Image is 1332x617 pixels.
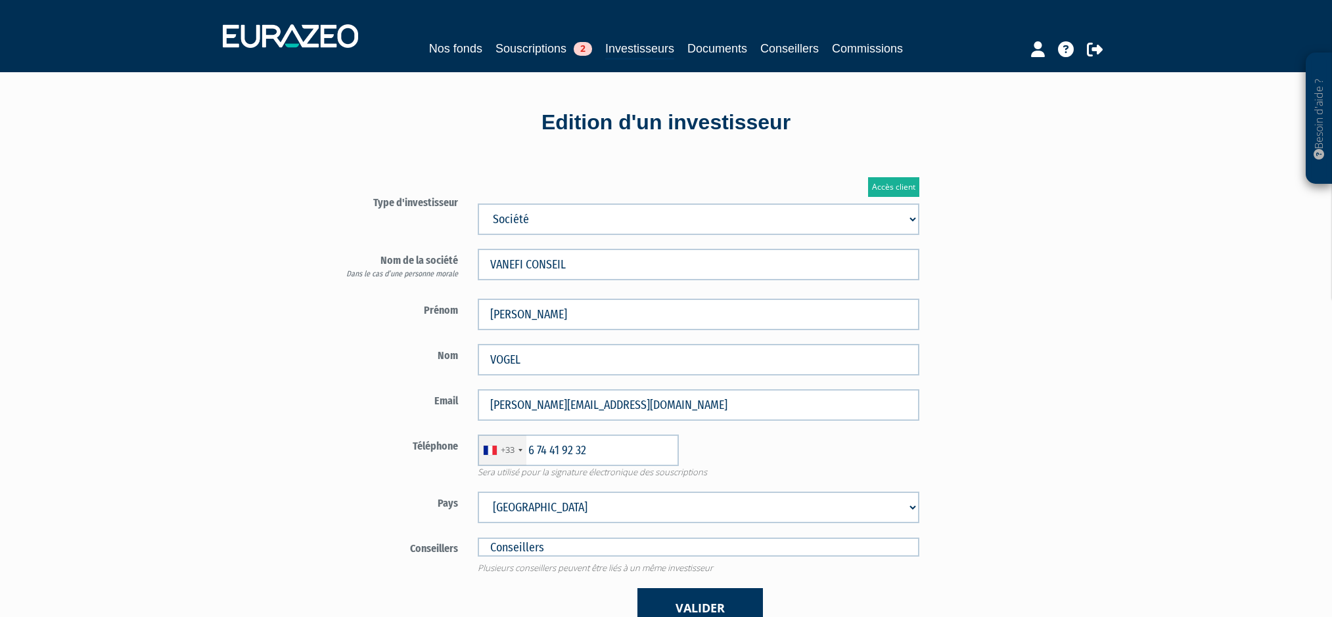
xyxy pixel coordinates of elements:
a: Nos fonds [429,39,482,58]
span: 2 [574,42,592,56]
a: Documents [687,39,747,58]
label: Téléphone [315,435,469,454]
span: Plusieurs conseillers peuvent être liés à un même investisseur [468,562,929,574]
label: Type d'investisseur [315,191,469,211]
a: Investisseurs [605,39,674,60]
div: France: +33 [478,435,526,465]
div: Edition d'un investisseur [292,108,1041,138]
span: Sera utilisé pour la signature électronique des souscriptions [468,466,929,479]
label: Conseillers [315,537,469,557]
input: 6 12 34 56 78 [478,435,679,466]
a: Accès client [868,177,919,197]
a: Souscriptions2 [495,39,592,58]
img: 1732889491-logotype_eurazeo_blanc_rvb.png [223,24,358,48]
label: Nom de la société [315,249,469,280]
div: +33 [501,444,515,456]
a: Conseillers [760,39,819,58]
div: Dans le cas d’une personne morale [325,268,459,280]
a: Commissions [832,39,903,58]
label: Email [315,389,469,409]
label: Pays [315,492,469,511]
p: Besoin d'aide ? [1312,60,1327,178]
label: Prénom [315,299,469,318]
label: Nom [315,344,469,364]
